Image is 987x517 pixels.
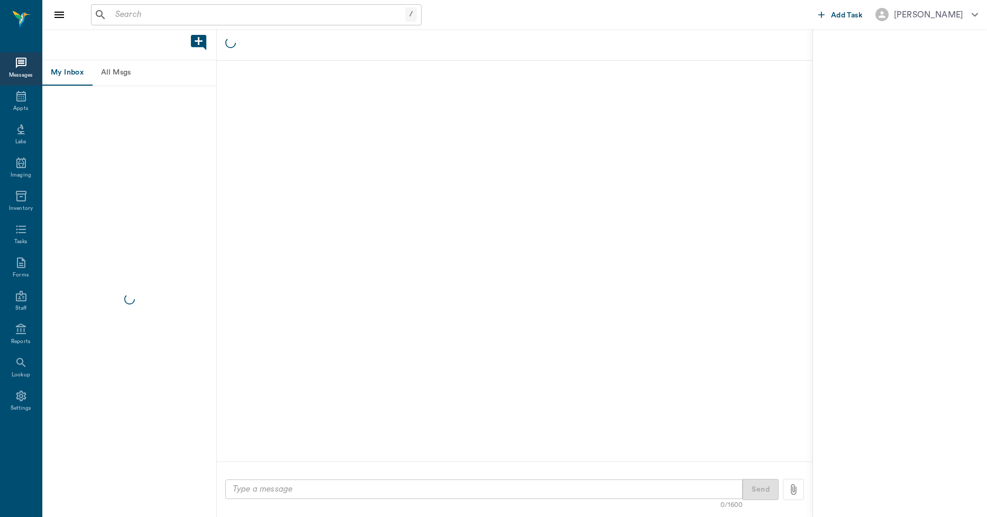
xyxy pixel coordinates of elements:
[42,60,92,86] button: My Inbox
[9,205,33,213] div: Inventory
[42,60,216,86] div: Message tabs
[49,4,70,25] button: Close drawer
[11,171,31,179] div: Imaging
[11,338,31,346] div: Reports
[814,5,867,24] button: Add Task
[9,71,33,79] div: Messages
[92,60,140,86] button: All Msgs
[11,404,32,412] div: Settings
[894,8,963,21] div: [PERSON_NAME]
[12,371,30,379] div: Lookup
[405,7,417,22] div: /
[15,304,26,312] div: Staff
[13,105,28,113] div: Appts
[14,238,28,246] div: Tasks
[111,7,405,22] input: Search
[13,271,29,279] div: Forms
[867,5,986,24] button: [PERSON_NAME]
[720,500,743,510] div: 0/1600
[15,138,26,146] div: Labs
